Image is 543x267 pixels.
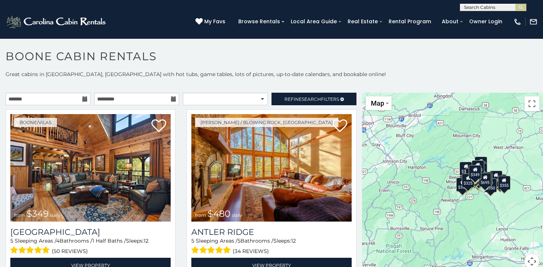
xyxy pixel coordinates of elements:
[27,208,49,219] span: $349
[195,212,206,218] span: from
[191,237,352,256] div: Sleeping Areas / Bathrooms / Sleeps:
[291,237,296,244] span: 12
[144,237,148,244] span: 12
[10,227,171,237] a: [GEOGRAPHIC_DATA]
[484,178,497,192] div: $350
[232,212,242,218] span: daily
[14,118,57,127] a: Boone/Vilas
[498,176,510,190] div: $355
[344,16,382,27] a: Real Estate
[438,16,462,27] a: About
[6,14,108,29] img: White-1-2.png
[287,16,341,27] a: Local Area Guide
[235,16,284,27] a: Browse Rentals
[469,165,481,179] div: $349
[195,118,338,127] a: [PERSON_NAME] / Blowing Rock, [GEOGRAPHIC_DATA]
[460,161,472,175] div: $305
[332,119,347,134] a: Add to favorites
[191,114,352,222] a: Antler Ridge from $480 daily
[284,96,339,102] span: Refine Filters
[490,171,502,185] div: $930
[475,156,487,170] div: $525
[456,177,469,191] div: $375
[271,93,356,105] a: RefineSearchFilters
[371,99,384,107] span: Map
[238,237,240,244] span: 5
[385,16,435,27] a: Rental Program
[302,96,321,102] span: Search
[92,237,126,244] span: 1 Half Baths /
[525,96,539,111] button: Toggle fullscreen view
[56,237,59,244] span: 4
[191,227,352,237] a: Antler Ridge
[472,173,485,187] div: $315
[10,237,13,244] span: 5
[479,173,491,187] div: $695
[10,227,171,237] h3: Diamond Creek Lodge
[462,173,474,187] div: $325
[208,208,230,219] span: $480
[233,246,269,256] span: (34 reviews)
[10,114,171,222] a: Diamond Creek Lodge from $349 daily
[465,16,506,27] a: Owner Login
[469,166,481,180] div: $210
[472,160,484,174] div: $320
[191,237,194,244] span: 5
[10,237,171,256] div: Sleeping Areas / Bathrooms / Sleeps:
[14,212,25,218] span: from
[529,18,537,26] img: mail-regular-white.png
[52,246,88,256] span: (50 reviews)
[204,18,225,25] span: My Favs
[195,18,227,26] a: My Favs
[10,114,171,222] img: Diamond Creek Lodge
[151,119,166,134] a: Add to favorites
[366,96,392,110] button: Change map style
[50,212,61,218] span: daily
[513,18,522,26] img: phone-regular-white.png
[191,114,352,222] img: Antler Ridge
